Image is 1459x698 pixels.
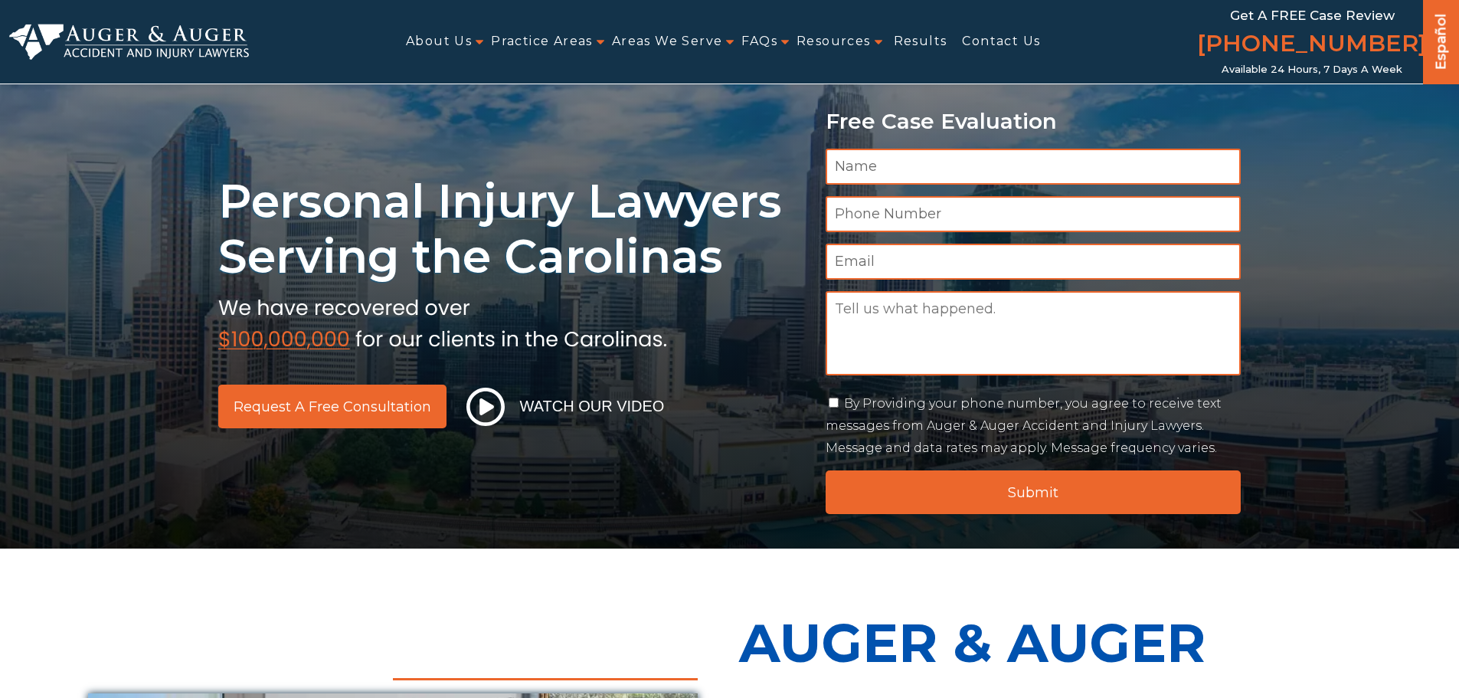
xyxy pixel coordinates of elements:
img: sub text [218,292,667,350]
p: Free Case Evaluation [826,110,1241,133]
input: Email [826,244,1241,280]
label: By Providing your phone number, you agree to receive text messages from Auger & Auger Accident an... [826,396,1222,455]
a: Resources [797,25,871,59]
a: Contact Us [962,25,1040,59]
a: Request a Free Consultation [218,385,447,428]
a: Results [894,25,947,59]
span: Request a Free Consultation [234,400,431,414]
input: Submit [826,470,1241,514]
input: Phone Number [826,196,1241,232]
a: FAQs [741,25,777,59]
input: Name [826,149,1241,185]
button: Watch Our Video [462,387,669,427]
p: Auger & Auger [739,595,1372,691]
span: Available 24 Hours, 7 Days a Week [1222,64,1402,76]
a: [PHONE_NUMBER] [1197,27,1427,64]
img: Auger & Auger Accident and Injury Lawyers Logo [9,24,249,61]
a: Areas We Serve [612,25,723,59]
a: Practice Areas [491,25,593,59]
h1: Personal Injury Lawyers Serving the Carolinas [218,174,807,284]
span: Get a FREE Case Review [1230,8,1395,23]
a: About Us [406,25,472,59]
